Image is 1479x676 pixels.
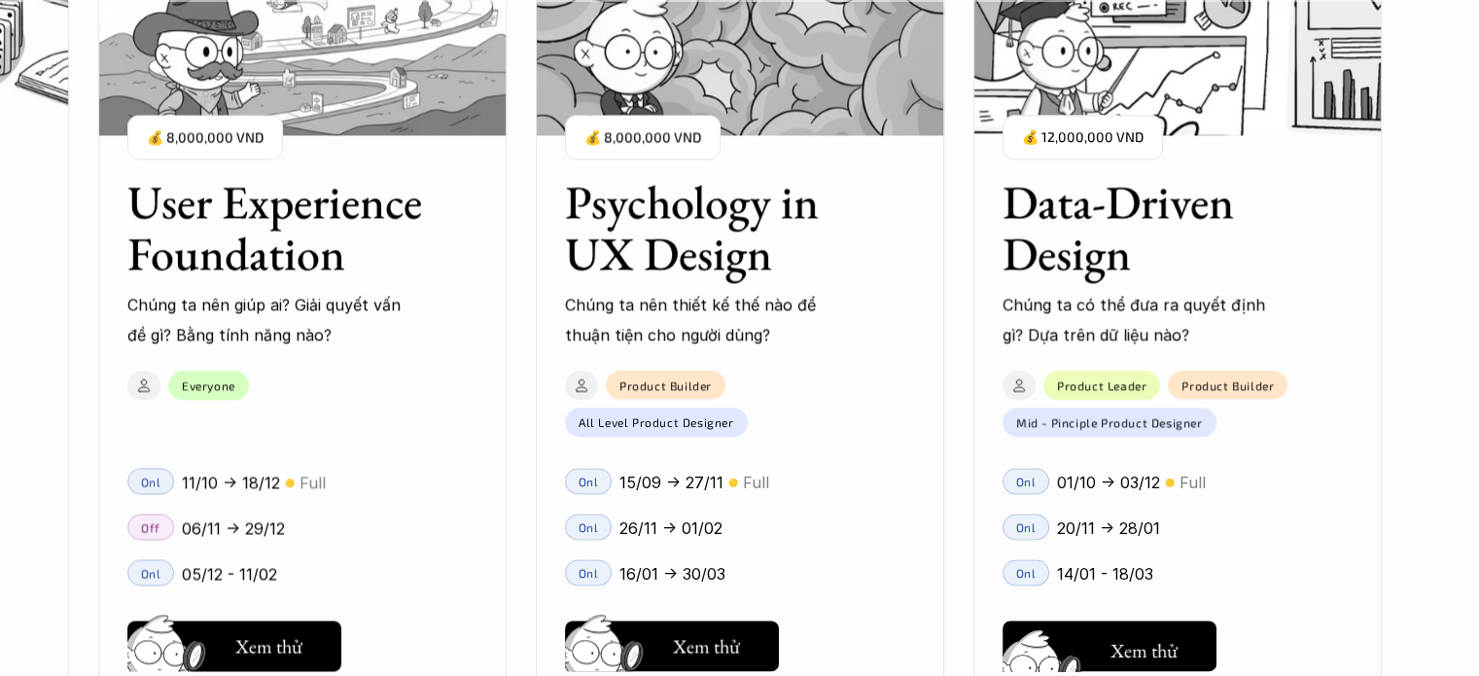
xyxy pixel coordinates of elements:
p: 11/10 -> 18/12 [182,468,280,497]
p: Product Builder [619,378,712,392]
p: 🟡 [1165,476,1175,490]
p: 26/11 -> 01/02 [619,514,722,543]
h3: Data-Driven Design [1003,176,1304,279]
h3: User Experience Foundation [127,176,429,279]
p: 💰 8,000,000 VND [584,125,701,151]
p: 16/01 -> 30/03 [619,559,725,588]
p: 01/10 -> 03/12 [1057,468,1160,497]
p: Onl [1016,566,1037,580]
p: 15/09 -> 27/11 [619,468,723,497]
p: Full [1180,468,1206,497]
a: Xem thử [1003,613,1216,671]
button: Xem thử [565,621,779,671]
p: Full [299,468,326,497]
p: Onl [579,520,599,534]
p: 💰 8,000,000 VND [147,125,264,151]
p: Product Leader [1057,378,1146,392]
p: Onl [579,475,599,488]
p: 06/11 -> 29/12 [182,514,285,543]
a: Xem thử [127,613,341,671]
p: Product Builder [1181,378,1274,392]
p: Chúng ta có thể đưa ra quyết định gì? Dựa trên dữ liệu nào? [1003,291,1285,350]
button: Xem thử [1003,621,1216,671]
p: Onl [1016,475,1037,488]
p: Mid - Pinciple Product Designer [1016,415,1203,429]
p: Onl [1016,520,1037,534]
p: 🟡 [285,476,295,490]
h5: Xem thử [1110,637,1178,664]
button: Xem thử [127,621,341,671]
h5: Xem thử [235,632,302,659]
h5: Xem thử [673,632,740,659]
p: All Level Product Designer [579,415,734,429]
p: 14/01 - 18/03 [1057,559,1153,588]
p: Everyone [182,378,235,392]
p: 🟡 [728,476,738,490]
p: 20/11 -> 28/01 [1057,514,1160,543]
p: 💰 12,000,000 VND [1022,125,1144,151]
a: Xem thử [565,613,779,671]
p: 05/12 - 11/02 [182,559,277,588]
p: Chúng ta nên giúp ai? Giải quyết vấn đề gì? Bằng tính năng nào? [127,291,409,350]
h3: Psychology in UX Design [565,176,866,279]
p: Full [743,468,769,497]
p: Chúng ta nên thiết kế thế nào để thuận tiện cho người dùng? [565,291,847,350]
p: Onl [579,566,599,580]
